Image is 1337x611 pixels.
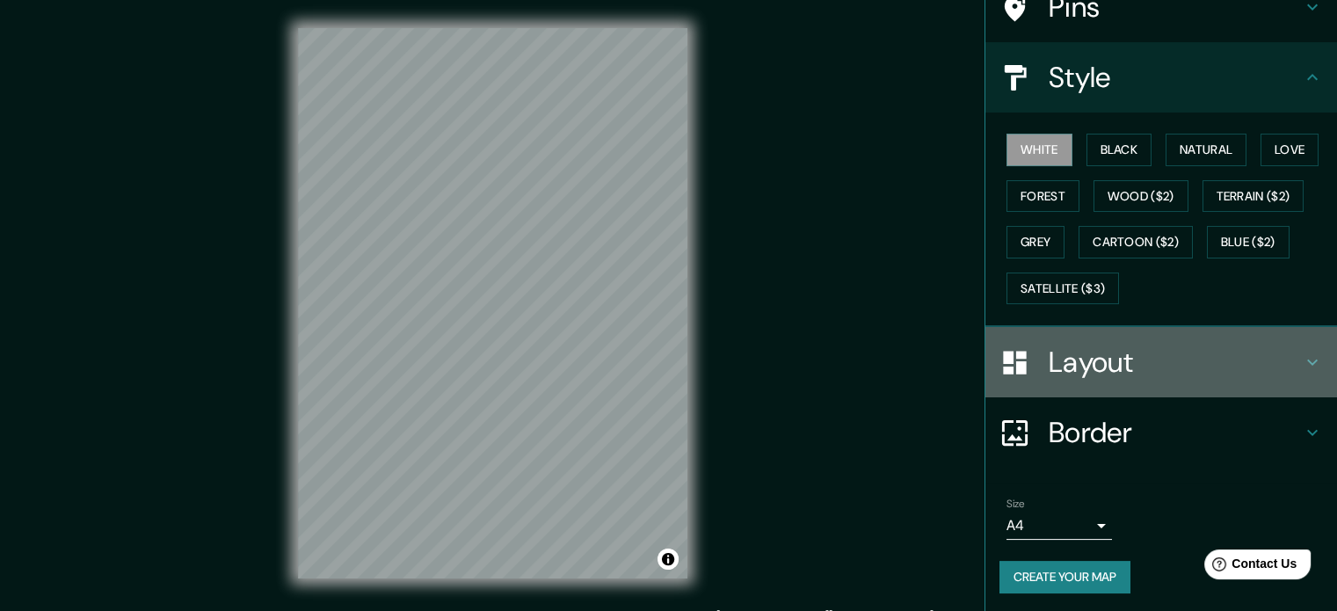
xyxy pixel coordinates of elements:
button: Black [1086,134,1152,166]
button: Forest [1006,180,1079,213]
button: Toggle attribution [658,549,679,570]
button: Create your map [999,561,1130,593]
canvas: Map [298,28,687,578]
button: Satellite ($3) [1006,273,1119,305]
button: Grey [1006,226,1065,258]
button: Blue ($2) [1207,226,1290,258]
div: Style [985,42,1337,113]
button: Love [1261,134,1319,166]
div: A4 [1006,512,1112,540]
button: Wood ($2) [1094,180,1188,213]
button: White [1006,134,1072,166]
h4: Style [1049,60,1302,95]
h4: Layout [1049,345,1302,380]
button: Terrain ($2) [1203,180,1304,213]
h4: Border [1049,415,1302,450]
div: Layout [985,327,1337,397]
button: Natural [1166,134,1246,166]
button: Cartoon ($2) [1079,226,1193,258]
div: Border [985,397,1337,468]
label: Size [1006,497,1025,512]
iframe: Help widget launcher [1181,542,1318,592]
